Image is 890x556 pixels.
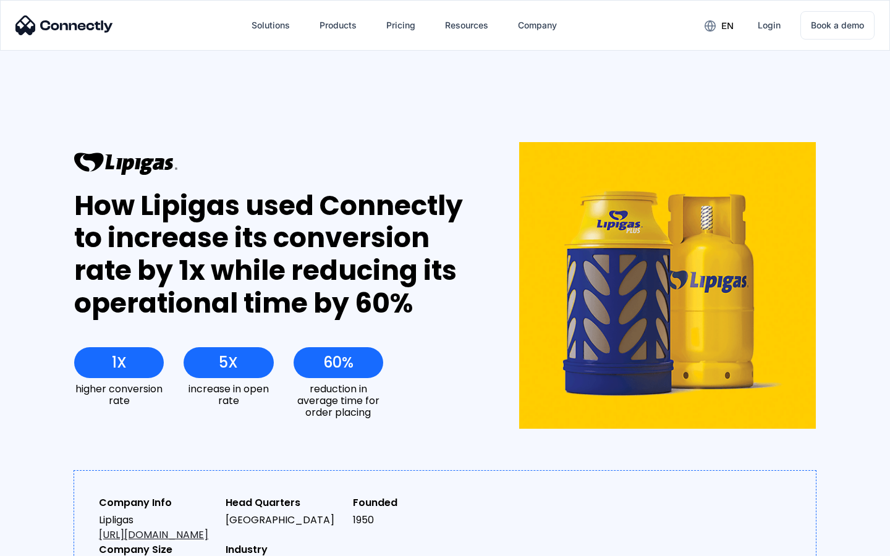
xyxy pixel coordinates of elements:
div: increase in open rate [184,383,273,406]
div: Resources [445,17,488,34]
div: Company [518,17,557,34]
div: Products [320,17,357,34]
aside: Language selected: English [12,534,74,552]
div: [GEOGRAPHIC_DATA] [226,513,342,528]
div: Login [758,17,781,34]
a: Pricing [376,11,425,40]
a: Login [748,11,790,40]
div: 1X [112,354,127,371]
div: Head Quarters [226,495,342,510]
div: higher conversion rate [74,383,164,406]
a: Book a demo [800,11,875,40]
div: Solutions [252,17,290,34]
div: Founded [353,495,470,510]
a: [URL][DOMAIN_NAME] [99,528,208,542]
div: Company Info [99,495,216,510]
div: 1950 [353,513,470,528]
div: en [695,16,743,35]
div: Company [508,11,567,40]
ul: Language list [25,534,74,552]
div: Products [310,11,367,40]
div: Lipligas [99,513,216,542]
img: Connectly Logo [15,15,113,35]
div: reduction in average time for order placing [294,383,383,419]
div: Resources [435,11,498,40]
div: How Lipigas used Connectly to increase its conversion rate by 1x while reducing its operational t... [74,190,474,320]
div: 60% [323,354,354,371]
div: Pricing [386,17,415,34]
div: Solutions [242,11,300,40]
div: 5X [219,354,238,371]
div: en [721,17,734,35]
